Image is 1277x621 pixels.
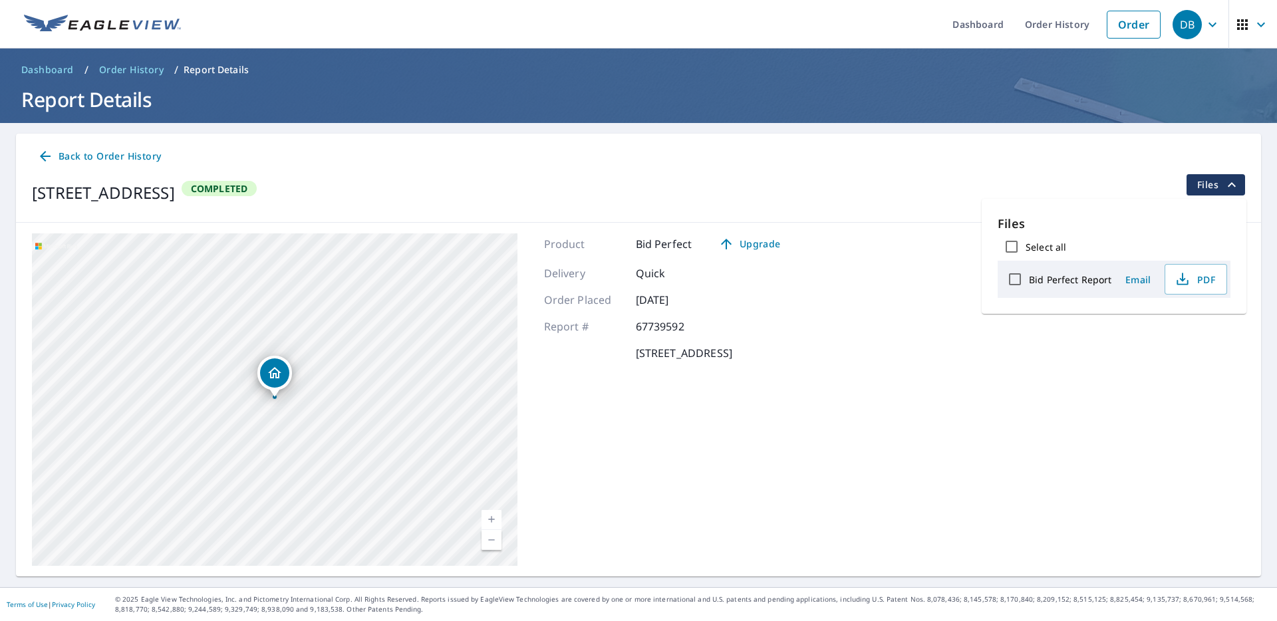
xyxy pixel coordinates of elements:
[84,62,88,78] li: /
[1186,174,1245,195] button: filesDropdownBtn-67739592
[544,292,624,308] p: Order Placed
[32,181,175,205] div: [STREET_ADDRESS]
[16,86,1261,113] h1: Report Details
[1117,269,1159,290] button: Email
[636,265,716,281] p: Quick
[37,148,161,165] span: Back to Order History
[482,510,501,530] a: Current Level 17, Zoom In
[1173,10,1202,39] div: DB
[708,233,791,255] a: Upgrade
[1197,177,1240,193] span: Files
[1165,264,1227,295] button: PDF
[1107,11,1161,39] a: Order
[32,144,166,169] a: Back to Order History
[716,236,783,252] span: Upgrade
[7,600,48,609] a: Terms of Use
[544,318,624,334] p: Report #
[21,63,74,76] span: Dashboard
[24,15,181,35] img: EV Logo
[174,62,178,78] li: /
[636,318,716,334] p: 67739592
[636,292,716,308] p: [DATE]
[7,600,95,608] p: |
[1029,273,1111,286] label: Bid Perfect Report
[1173,271,1216,287] span: PDF
[636,345,732,361] p: [STREET_ADDRESS]
[1122,273,1154,286] span: Email
[257,356,292,397] div: Dropped pin, building 1, Residential property, 1 America St Cumberland, RI 02864
[115,594,1270,614] p: © 2025 Eagle View Technologies, Inc. and Pictometry International Corp. All Rights Reserved. Repo...
[183,182,256,195] span: Completed
[636,236,692,252] p: Bid Perfect
[998,215,1230,233] p: Files
[16,59,1261,80] nav: breadcrumb
[1026,241,1066,253] label: Select all
[544,236,624,252] p: Product
[99,63,164,76] span: Order History
[482,530,501,550] a: Current Level 17, Zoom Out
[94,59,169,80] a: Order History
[184,63,249,76] p: Report Details
[16,59,79,80] a: Dashboard
[544,265,624,281] p: Delivery
[52,600,95,609] a: Privacy Policy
